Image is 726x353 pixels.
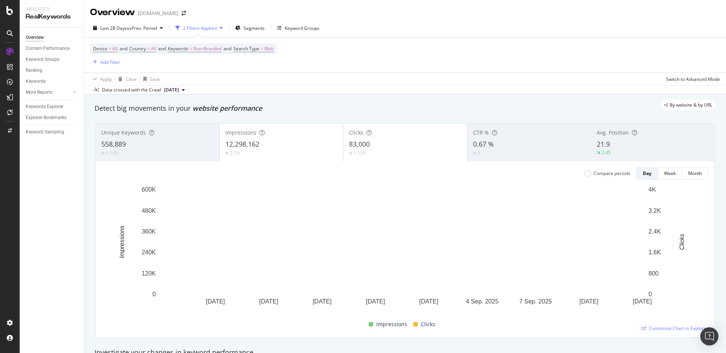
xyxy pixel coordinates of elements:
[26,103,64,111] div: Keywords Explorer
[478,150,480,156] div: 0
[597,139,610,149] span: 21.9
[232,22,268,34] button: Segments
[642,325,708,331] a: Customize Chart in Explorer
[313,298,332,305] text: [DATE]
[115,73,137,85] button: Clear
[189,45,192,52] span: =
[349,129,363,136] span: Clicks
[168,45,188,52] span: Keywords
[648,207,661,214] text: 3.2K
[648,228,661,235] text: 2.4K
[102,186,703,317] svg: A chart.
[193,43,222,54] span: Non-Branded
[26,77,78,85] a: Keywords
[206,298,225,305] text: [DATE]
[90,6,135,19] div: Overview
[26,114,67,122] div: Explorer Bookmarks
[26,67,78,74] a: Ranking
[663,73,720,85] button: Switch to Advanced Mode
[26,88,53,96] div: More Reports
[648,270,659,277] text: 800
[26,128,78,136] a: Keyword Sampling
[225,152,228,154] img: Equal
[366,298,385,305] text: [DATE]
[244,25,265,31] span: Segments
[225,139,259,149] span: 12,298,162
[26,128,64,136] div: Keyword Sampling
[147,45,150,52] span: =
[90,22,166,34] button: Last 28 DaysvsPrev. Period
[682,167,708,180] button: Month
[151,43,156,54] span: All
[100,76,112,82] div: Apply
[664,170,676,176] div: Week
[106,150,119,156] div: 4.14%
[101,139,126,149] span: 558,889
[648,249,661,255] text: 1.6K
[142,249,156,255] text: 240K
[102,87,161,93] div: Data crossed with the Crawl
[172,22,226,34] button: 2 Filters Applied
[658,167,682,180] button: Week
[679,234,685,250] text: Clicks
[109,45,111,52] span: =
[112,43,118,54] span: All
[138,9,178,17] div: [DOMAIN_NAME]
[164,87,179,93] span: 2025 Sep. 7th
[473,129,489,136] span: CTR %
[26,77,46,85] div: Keywords
[354,150,366,156] div: 1.75%
[466,298,498,305] text: 4 Sep. 2025
[93,45,107,52] span: Device
[579,298,598,305] text: [DATE]
[142,228,156,235] text: 360K
[259,298,278,305] text: [DATE]
[26,45,70,53] div: Content Performance
[230,150,240,156] div: 2.7%
[183,25,217,31] div: 2 Filters Applied
[26,45,78,53] a: Content Performance
[670,103,712,107] span: By website & by URL
[26,34,44,42] div: Overview
[264,43,274,54] span: Web
[285,25,320,31] div: Keyword Groups
[261,45,263,52] span: =
[140,73,160,85] button: Save
[633,298,652,305] text: [DATE]
[688,170,702,176] div: Month
[90,73,112,85] button: Apply
[26,103,78,111] a: Keywords Explorer
[349,139,370,149] span: 83,000
[158,45,166,52] span: and
[473,139,494,149] span: 0.67 %
[127,25,157,31] span: vs Prev. Period
[223,45,231,52] span: and
[142,186,156,193] text: 600K
[101,129,146,136] span: Unique Keywords
[225,129,256,136] span: Impressions
[649,325,708,331] span: Customize Chart in Explorer
[100,25,127,31] span: Last 28 Days
[473,152,476,154] img: Equal
[181,11,186,16] div: arrow-right-arrow-left
[648,291,652,297] text: 0
[126,76,137,82] div: Clear
[233,45,259,52] span: Search Type
[602,149,611,156] div: 2.45
[142,270,156,277] text: 120K
[349,152,352,154] img: Equal
[119,226,125,258] text: Impressions
[26,12,78,21] div: RealKeywords
[376,320,407,329] span: Impressions
[26,56,78,63] a: Keyword Groups
[421,320,435,329] span: Clicks
[90,57,120,67] button: Add Filter
[666,76,720,82] div: Switch to Advanced Mode
[519,298,552,305] text: 7 Sep. 2025
[26,56,59,63] div: Keyword Groups
[101,152,104,154] img: Equal
[419,298,438,305] text: [DATE]
[26,34,78,42] a: Overview
[643,170,652,176] div: Day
